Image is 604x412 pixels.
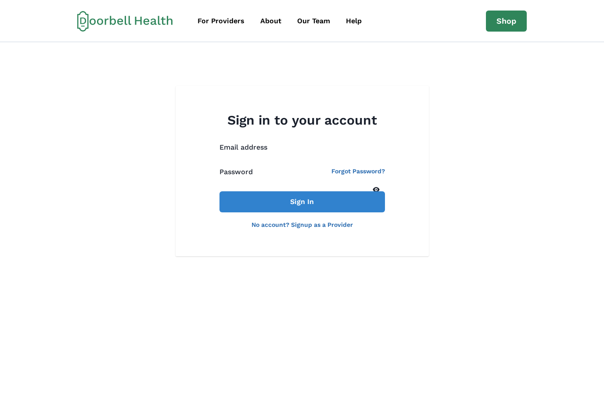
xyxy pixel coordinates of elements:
[219,167,253,177] label: Password
[290,12,337,30] a: Our Team
[486,11,527,32] a: Shop
[339,12,369,30] a: Help
[260,16,281,26] div: About
[219,112,385,128] h2: Sign in to your account
[219,191,385,212] button: Sign In
[331,167,385,181] a: Forgot Password?
[219,142,380,153] label: Email address
[198,16,244,26] div: For Providers
[367,181,385,198] button: Reveal password
[252,221,353,228] a: No account? Signup as a Provider
[253,12,288,30] a: About
[297,16,330,26] div: Our Team
[191,12,252,30] a: For Providers
[346,16,362,26] div: Help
